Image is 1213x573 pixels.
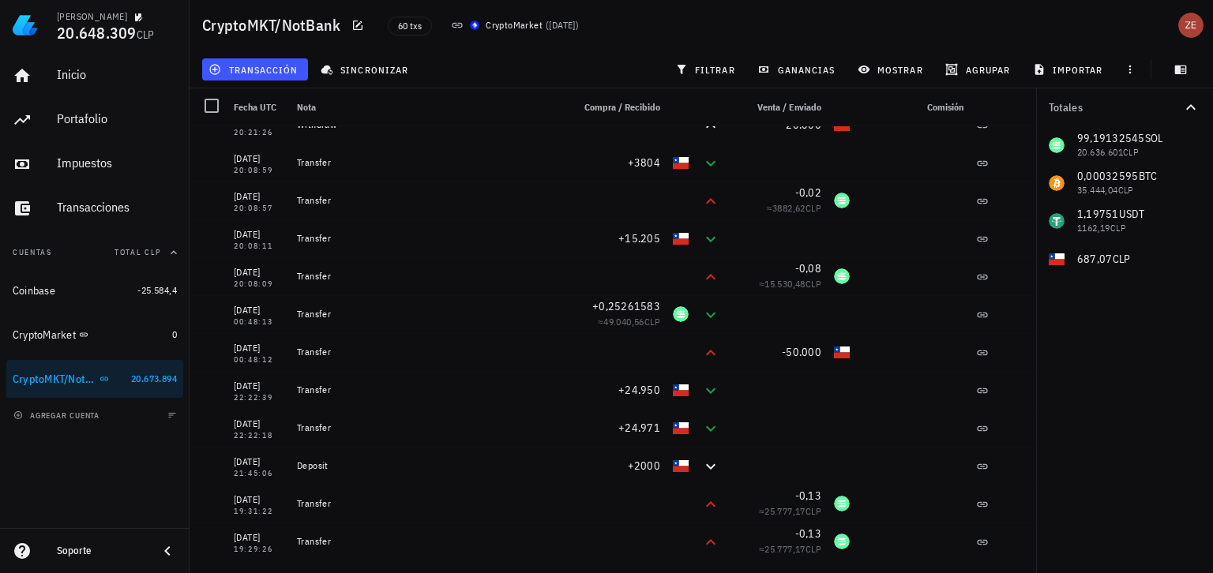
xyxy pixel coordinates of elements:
[851,58,933,81] button: mostrar
[234,492,284,507] div: [DATE]
[1049,102,1181,113] div: Totales
[234,378,284,394] div: [DATE]
[17,410,100,421] span: agregar cuenta
[549,19,575,31] span: [DATE]
[13,13,38,38] img: LedgiFi
[234,356,284,364] div: 00:48:12
[1178,13,1204,38] div: avatar
[565,88,667,126] div: Compra / Recibido
[398,17,422,35] span: 60 txs
[297,497,559,510] div: Transfer
[834,268,850,284] div: SOL-icon
[234,302,284,318] div: [DATE]
[673,420,689,436] div: CLP-icon
[1036,63,1103,76] span: importar
[297,384,559,396] div: Transfer
[546,17,579,33] span: ( )
[234,340,284,356] div: [DATE]
[669,58,745,81] button: filtrar
[795,261,821,275] span: -0,08
[234,204,284,212] div: 20:08:57
[6,57,183,95] a: Inicio
[6,316,183,354] a: CryptoMarket 0
[297,156,559,169] div: Transfer
[234,545,284,553] div: 19:29:26
[57,67,177,82] div: Inicio
[297,270,559,283] div: Transfer
[764,543,806,555] span: 25.777,17
[834,344,850,360] div: CLP-icon
[486,17,543,33] div: CryptoMarket
[673,458,689,474] div: CLP-icon
[6,145,183,183] a: Impuestos
[137,284,177,296] span: -25.584,4
[6,234,183,272] button: CuentasTotal CLP
[297,232,559,245] div: Transfer
[234,189,284,204] div: [DATE]
[137,28,155,42] span: CLP
[806,202,821,214] span: CLP
[806,543,821,555] span: CLP
[297,535,559,548] div: Transfer
[234,530,284,545] div: [DATE]
[234,416,284,432] div: [DATE]
[757,101,821,113] span: Venta / Enviado
[234,101,276,113] span: Fecha UTC
[6,360,183,398] a: CryptoMKT/NotBank 20.673.894
[673,155,689,170] div: CLP-icon
[764,278,806,290] span: 15.530,48
[234,318,284,326] div: 00:48:13
[172,328,177,340] span: 0
[772,202,806,214] span: 3882,62
[834,496,850,511] div: SOL-icon
[618,421,660,435] span: +24.971
[678,63,735,76] span: filtrar
[234,432,284,440] div: 22:22:18
[131,373,177,384] span: 20.673.894
[782,345,821,359] span: -50.000
[297,459,559,472] div: Deposit
[759,505,821,517] span: ≈
[6,101,183,139] a: Portafolio
[57,155,177,170] div: Impuestos
[297,101,316,113] span: Nota
[234,264,284,280] div: [DATE]
[297,346,559,358] div: Transfer
[764,505,806,517] span: 25.777,17
[6,272,183,309] a: Coinbase -25.584,4
[234,280,284,288] div: 20:08:09
[673,382,689,398] div: CLP-icon
[234,167,284,174] div: 20:08:59
[234,151,284,167] div: [DATE]
[202,58,308,81] button: transacción
[598,316,660,328] span: ≈
[834,534,850,549] div: SOL-icon
[314,58,419,81] button: sincronizar
[795,185,821,200] span: -0,02
[13,328,76,342] div: CryptoMarket
[9,407,107,423] button: agregar cuenta
[628,459,660,473] span: +2000
[673,230,689,246] div: CLP-icon
[795,489,821,503] span: -0,13
[760,63,835,76] span: ganancias
[57,111,177,126] div: Portafolio
[644,316,660,328] span: CLP
[628,155,660,170] span: +3804
[584,101,660,113] span: Compra / Recibido
[234,129,284,137] div: 20:21:26
[297,194,559,207] div: Transfer
[603,316,644,328] span: 49.040,56
[234,454,284,470] div: [DATE]
[13,284,55,298] div: Coinbase
[470,21,479,30] img: CryptoMKT
[806,278,821,290] span: CLP
[13,373,96,386] div: CryptoMKT/NotBank
[806,505,821,517] span: CLP
[234,394,284,402] div: 22:22:39
[1026,58,1113,81] button: importar
[767,202,821,214] span: ≈
[234,227,284,242] div: [DATE]
[57,22,137,43] span: 20.648.309
[297,421,559,434] div: Transfer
